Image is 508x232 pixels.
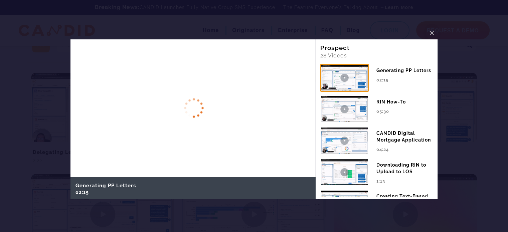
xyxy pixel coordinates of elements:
[376,158,433,175] div: Downloading RIN to Upload to LOS
[376,190,433,206] div: Creating Text-Based Email Templates
[429,28,435,38] span: ×
[426,27,438,39] button: Close
[74,181,312,189] h5: Generating PP Letters
[320,158,369,186] img: Related Video Prospect
[74,189,312,197] div: 02:15
[320,127,369,155] img: Related Video Prospect
[320,44,433,51] div: Prospect
[376,143,433,155] div: 04:24
[320,95,369,123] img: Related Video Prospect
[320,53,433,59] div: 28 Videos
[376,95,433,105] div: RIN How-To
[376,105,433,117] div: 05:30
[376,127,433,143] div: CANDID Digital Mortgage Application
[320,190,369,218] img: Related Video Prospect
[376,175,433,187] div: 1:13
